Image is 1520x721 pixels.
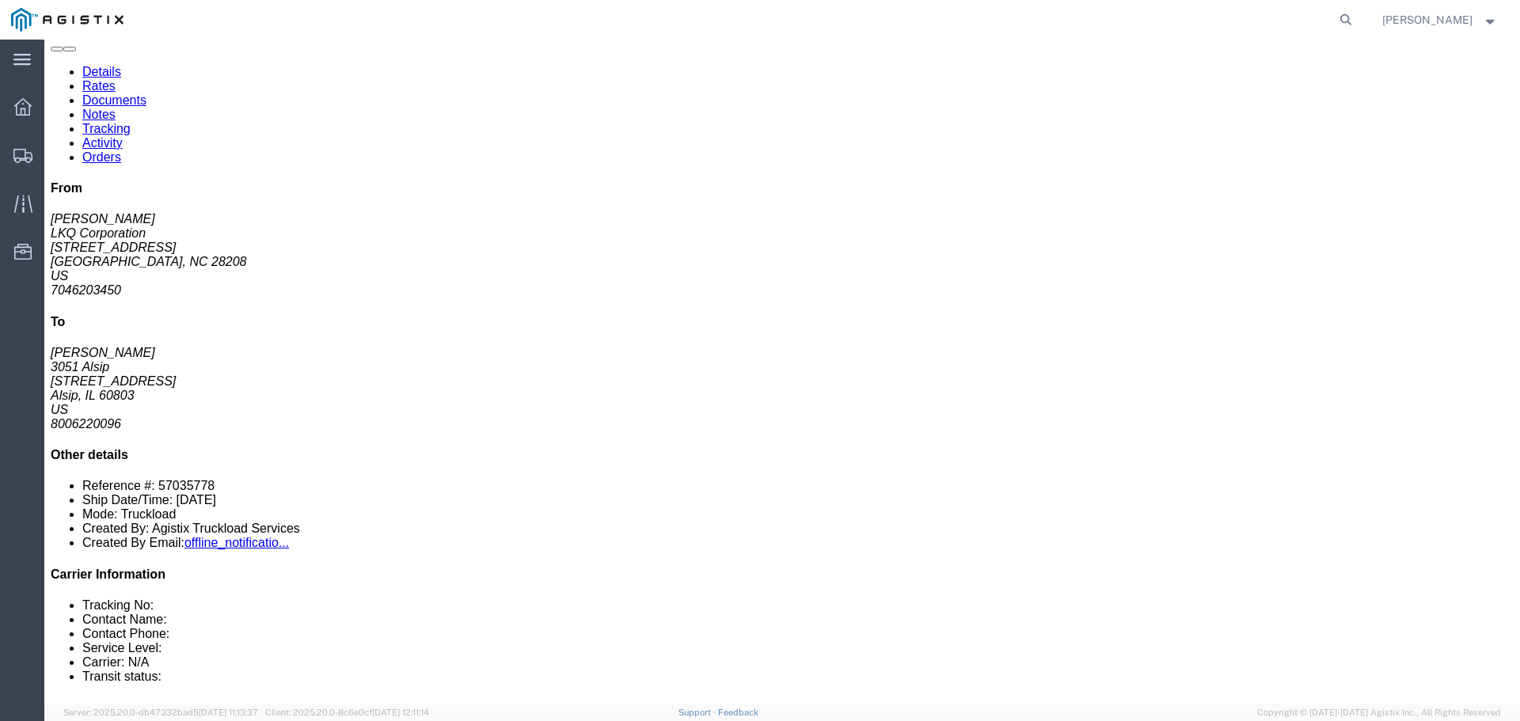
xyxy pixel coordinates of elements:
[265,708,429,717] span: Client: 2025.20.0-8c6e0cf
[199,708,258,717] span: [DATE] 11:13:37
[1381,10,1499,29] button: [PERSON_NAME]
[718,708,758,717] a: Feedback
[44,40,1520,704] iframe: FS Legacy Container
[1257,706,1501,719] span: Copyright © [DATE]-[DATE] Agistix Inc., All Rights Reserved
[1382,11,1472,28] span: Alexander Baetens
[678,708,718,717] a: Support
[11,8,123,32] img: logo
[63,708,258,717] span: Server: 2025.20.0-db47332bad5
[372,708,429,717] span: [DATE] 12:11:14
